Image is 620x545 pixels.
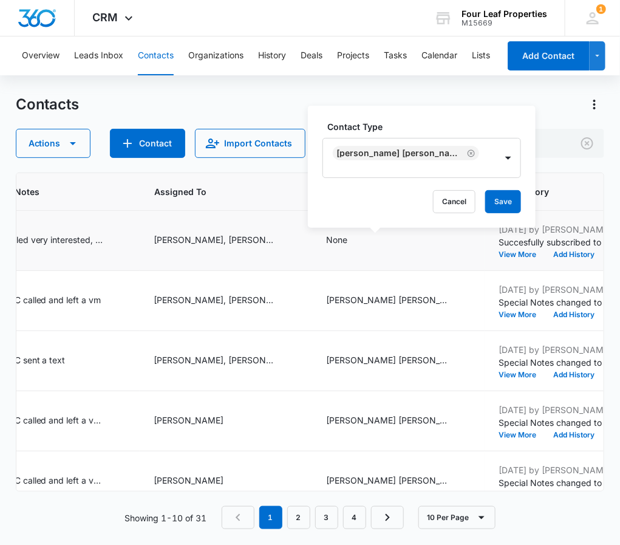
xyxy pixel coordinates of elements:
button: Add Contact [110,129,185,158]
button: Add History [545,311,604,318]
button: 10 Per Page [418,506,496,529]
button: Add History [545,431,604,439]
button: Add History [545,371,604,379]
div: [PERSON_NAME] [PERSON_NAME] Prospect [327,293,448,306]
button: View More [499,371,545,379]
h1: Contacts [16,95,80,114]
button: View More [499,431,545,439]
div: [PERSON_NAME], [PERSON_NAME] [154,233,276,246]
nav: Pagination [222,506,404,529]
div: Type - None - Select to Edit Field [327,233,370,248]
button: Projects [337,36,369,75]
button: Lists [472,36,490,75]
div: Assigned To - Alexa Chavez, Dez Blanton, Jonathan Standifer - Select to Edit Field [154,354,298,368]
div: account name [462,9,547,19]
div: Assigned To - Alexa Chavez, Jonathan Standifer - Select to Edit Field [154,293,298,308]
a: Page 3 [315,506,338,529]
button: Add Contact [508,41,590,70]
button: View More [499,311,545,318]
span: Assigned To [154,185,280,198]
button: Import Contacts [195,129,305,158]
div: Type - Fannin Meadows Prospect - Select to Edit Field [327,474,470,488]
button: Cancel [433,190,475,213]
a: Page 2 [287,506,310,529]
div: Remove Fannin Meadows Prospect [465,149,475,157]
button: Clear [577,134,597,153]
div: Type - Fannin Meadows Prospect - Select to Edit Field [327,293,470,308]
button: Calendar [421,36,457,75]
div: None [327,233,348,246]
div: [PERSON_NAME] [PERSON_NAME] Prospect [327,354,448,366]
button: Tasks [384,36,407,75]
div: [PERSON_NAME] [PERSON_NAME] Prospect [336,149,465,157]
div: [PERSON_NAME], [PERSON_NAME] [154,354,276,366]
label: Contact Type [327,120,526,133]
div: [PERSON_NAME] [154,474,224,487]
div: notifications count [596,4,606,14]
button: Overview [22,36,60,75]
a: Page 4 [343,506,366,529]
div: Assigned To - Alexa Chavez, Eleida Romero - Select to Edit Field [154,233,298,248]
button: Contacts [138,36,174,75]
button: Add History [545,251,604,258]
div: Type - Fannin Meadows Prospect - Select to Edit Field [327,354,470,368]
a: Next Page [371,506,404,529]
button: Leads Inbox [74,36,123,75]
button: History [258,36,286,75]
div: [PERSON_NAME], [PERSON_NAME] [154,293,276,306]
div: [PERSON_NAME] [154,414,224,427]
button: Actions [585,95,604,114]
em: 1 [259,506,282,529]
div: account id [462,19,547,27]
div: [PERSON_NAME] [PERSON_NAME] Prospect [327,474,448,487]
div: Assigned To - Jonathan Standifer - Select to Edit Field [154,414,246,428]
div: Assigned To - Jonathan Standifer - Select to Edit Field [154,474,246,488]
button: Deals [301,36,322,75]
p: Showing 1-10 of 31 [125,512,207,524]
button: Actions [16,129,90,158]
div: [PERSON_NAME] [PERSON_NAME] Prospect [327,414,448,427]
span: 1 [596,4,606,14]
button: Organizations [188,36,244,75]
span: CRM [93,11,118,24]
div: Type - Fannin Meadows Prospect - Select to Edit Field [327,414,470,428]
button: View More [499,251,545,258]
button: Save [485,190,521,213]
